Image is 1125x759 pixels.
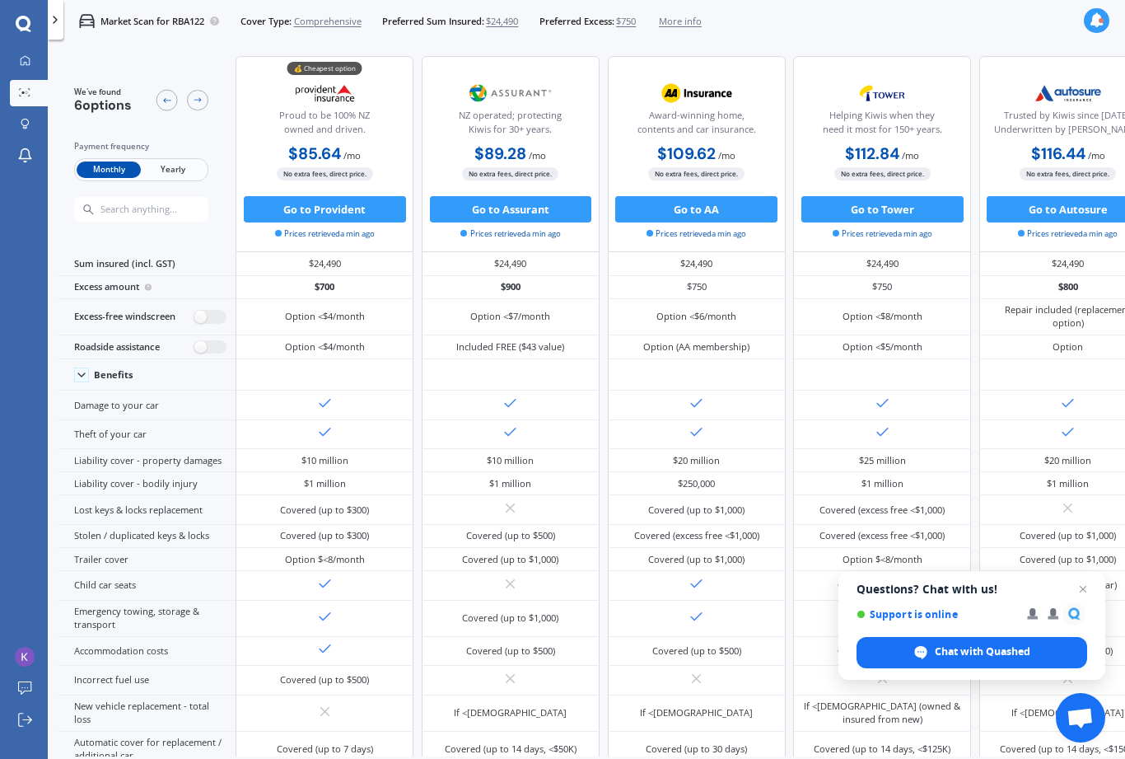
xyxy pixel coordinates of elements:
[805,109,959,142] div: Helping Kiwis when they need it most for 150+ years.
[673,454,720,467] div: $20 million
[141,162,205,179] span: Yearly
[529,149,546,162] span: / mo
[58,525,236,548] div: Stolen / duplicated keys & locks
[1031,143,1085,164] b: $116.44
[845,143,899,164] b: $112.84
[282,77,369,110] img: Provident.png
[58,696,236,732] div: New vehicle replacement - total loss
[236,276,413,299] div: $700
[1018,228,1118,240] span: Prices retrieved a min ago
[294,15,362,28] span: Comprehensive
[287,62,362,75] div: 💰 Cheapest option
[58,299,236,335] div: Excess-free windscreen
[462,553,558,566] div: Covered (up to $1,000)
[1073,579,1093,599] span: Close chat
[1053,340,1083,354] div: Option
[454,706,567,719] div: If <[DEMOGRAPHIC_DATA]
[616,15,636,28] span: $750
[466,529,555,542] div: Covered (up to $500)
[467,77,554,110] img: Assurant.png
[462,167,558,180] span: No extra fees, direct price.
[247,109,402,142] div: Proud to be 100% NZ owned and driven.
[487,454,534,467] div: $10 million
[656,310,736,323] div: Option <$6/month
[74,140,208,153] div: Payment frequency
[1020,529,1116,542] div: Covered (up to $1,000)
[74,87,132,98] span: We've found
[288,143,341,164] b: $85.64
[843,553,922,566] div: Option $<8/month
[657,143,716,164] b: $109.62
[280,504,369,517] div: Covered (up to $300)
[1020,553,1116,566] div: Covered (up to $1,000)
[1011,706,1124,719] div: If <[DEMOGRAPHIC_DATA]
[619,109,773,142] div: Award-winning home, contents and car insurance.
[382,15,484,28] span: Preferred Sum Insured:
[834,167,931,180] span: No extra fees, direct price.
[653,77,740,110] img: AA.webp
[935,644,1030,659] span: Chat with Quashed
[857,608,1015,621] span: Support is online
[58,637,236,666] div: Accommodation costs
[659,15,702,28] span: More info
[803,700,961,726] div: If <[DEMOGRAPHIC_DATA] (owned & insured from new)
[647,228,746,240] span: Prices retrieved a min ago
[640,706,753,719] div: If <[DEMOGRAPHIC_DATA]
[643,340,749,354] div: Option (AA membership)
[58,666,236,695] div: Incorrect fuel use
[833,228,932,240] span: Prices retrieved a min ago
[275,228,375,240] span: Prices retrieved a min ago
[58,252,236,275] div: Sum insured (incl. GST)
[462,611,558,625] div: Covered (up to $1,000)
[280,529,369,542] div: Covered (up to $300)
[859,454,906,467] div: $25 million
[814,743,950,756] div: Covered (up to 14 days, <$125K)
[857,637,1087,668] div: Chat with Quashed
[819,504,945,517] div: Covered (excess free <$1,000)
[236,252,413,275] div: $24,490
[648,167,745,180] span: No extra fees, direct price.
[608,252,786,275] div: $24,490
[615,196,777,223] button: Go to AA
[486,15,518,28] span: $24,490
[1088,149,1105,162] span: / mo
[422,276,600,299] div: $900
[474,143,526,164] b: $89.28
[58,449,236,472] div: Liability cover - property damages
[58,495,236,524] div: Lost keys & locks replacement
[304,477,346,490] div: $1 million
[1044,454,1091,467] div: $20 million
[466,644,555,658] div: Covered (up to $500)
[634,529,759,542] div: Covered (excess free <$1,000)
[58,601,236,637] div: Emergency towing, storage & transport
[646,743,747,756] div: Covered (up to 30 days)
[718,149,735,162] span: / mo
[422,252,600,275] div: $24,490
[58,420,236,449] div: Theft of your car
[430,196,592,223] button: Go to Assurant
[277,743,373,756] div: Covered (up to 7 days)
[838,77,926,110] img: Tower.webp
[58,335,236,359] div: Roadside assistance
[608,276,786,299] div: $750
[843,340,922,354] div: Option <$5/month
[277,167,373,180] span: No extra fees, direct price.
[1047,477,1089,490] div: $1 million
[240,15,292,28] span: Cover Type:
[801,196,964,223] button: Go to Tower
[489,477,531,490] div: $1 million
[301,454,348,467] div: $10 million
[15,647,35,667] img: ACg8ocJKUH2GVDclNGUH8247KkHqg6VNwc3KLAb386aPh8SvY3nk3w=s96-c
[94,369,133,381] div: Benefits
[99,204,234,215] input: Search anything...
[58,548,236,571] div: Trailer cover
[857,583,1087,596] span: Questions? Chat with us!
[652,644,741,658] div: Covered (up to $500)
[819,529,945,542] div: Covered (excess free <$1,000)
[1025,77,1112,110] img: Autosure.webp
[456,340,564,354] div: Included FREE ($43 value)
[58,472,236,495] div: Liability cover - bodily injury
[648,504,745,517] div: Covered (up to $1,000)
[244,196,406,223] button: Go to Provident
[843,310,922,323] div: Option <$8/month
